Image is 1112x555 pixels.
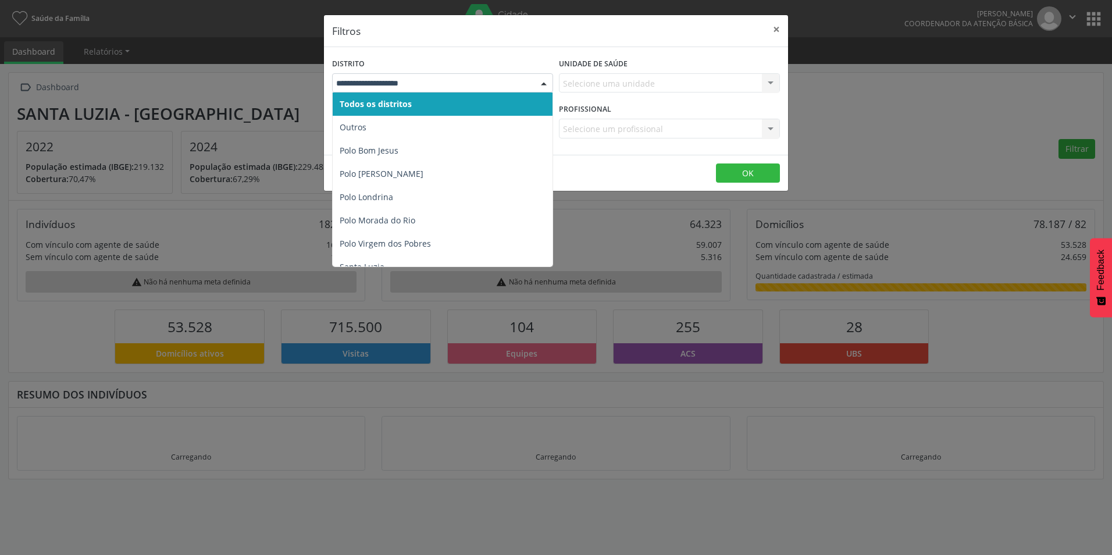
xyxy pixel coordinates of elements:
[559,101,611,119] label: Profissional
[340,261,384,272] span: Santa Luzia
[340,122,366,133] span: Outros
[559,55,628,73] label: Unidade de saúde
[716,163,780,183] button: OK
[340,191,393,202] span: Polo Londrina
[332,23,361,38] h5: Filtros
[1096,250,1106,290] span: Feedback
[765,15,788,44] button: Close
[340,98,412,109] span: Todos os distritos
[332,55,365,73] label: Distrito
[340,238,431,249] span: Polo Virgem dos Pobres
[340,168,423,179] span: Polo [PERSON_NAME]
[340,215,415,226] span: Polo Morada do Rio
[340,145,398,156] span: Polo Bom Jesus
[1090,238,1112,317] button: Feedback - Mostrar pesquisa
